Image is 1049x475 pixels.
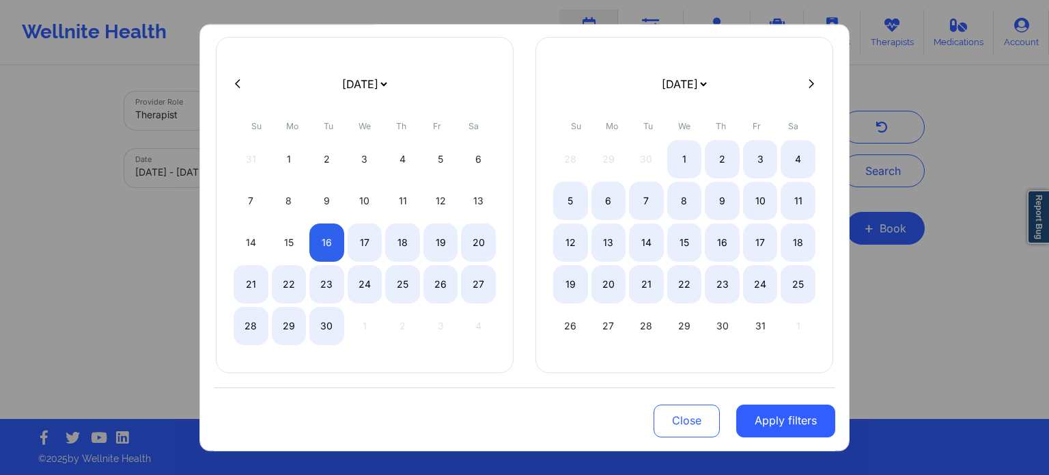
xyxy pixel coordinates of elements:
[705,265,740,303] div: Thu Oct 23 2025
[629,182,664,220] div: Tue Oct 07 2025
[667,307,702,345] div: Wed Oct 29 2025
[743,307,778,345] div: Fri Oct 31 2025
[272,140,307,178] div: Mon Sep 01 2025
[591,223,626,262] div: Mon Oct 13 2025
[667,140,702,178] div: Wed Oct 01 2025
[743,265,778,303] div: Fri Oct 24 2025
[433,121,441,131] abbr: Friday
[234,265,268,303] div: Sun Sep 21 2025
[743,182,778,220] div: Fri Oct 10 2025
[629,307,664,345] div: Tue Oct 28 2025
[461,265,496,303] div: Sat Sep 27 2025
[234,223,268,262] div: Sun Sep 14 2025
[743,223,778,262] div: Fri Oct 17 2025
[781,265,815,303] div: Sat Oct 25 2025
[309,223,344,262] div: Tue Sep 16 2025
[324,121,333,131] abbr: Tuesday
[736,404,835,437] button: Apply filters
[553,307,588,345] div: Sun Oct 26 2025
[606,121,618,131] abbr: Monday
[234,182,268,220] div: Sun Sep 07 2025
[716,121,726,131] abbr: Thursday
[553,265,588,303] div: Sun Oct 19 2025
[461,140,496,178] div: Sat Sep 06 2025
[591,265,626,303] div: Mon Oct 20 2025
[272,265,307,303] div: Mon Sep 22 2025
[272,307,307,345] div: Mon Sep 29 2025
[781,223,815,262] div: Sat Oct 18 2025
[286,121,298,131] abbr: Monday
[654,404,720,437] button: Close
[705,182,740,220] div: Thu Oct 09 2025
[678,121,690,131] abbr: Wednesday
[423,182,458,220] div: Fri Sep 12 2025
[423,223,458,262] div: Fri Sep 19 2025
[788,121,798,131] abbr: Saturday
[309,265,344,303] div: Tue Sep 23 2025
[348,223,382,262] div: Wed Sep 17 2025
[571,121,581,131] abbr: Sunday
[705,223,740,262] div: Thu Oct 16 2025
[591,182,626,220] div: Mon Oct 06 2025
[629,265,664,303] div: Tue Oct 21 2025
[396,121,406,131] abbr: Thursday
[705,140,740,178] div: Thu Oct 02 2025
[423,265,458,303] div: Fri Sep 26 2025
[385,223,420,262] div: Thu Sep 18 2025
[272,182,307,220] div: Mon Sep 08 2025
[251,121,262,131] abbr: Sunday
[234,307,268,345] div: Sun Sep 28 2025
[553,223,588,262] div: Sun Oct 12 2025
[781,182,815,220] div: Sat Oct 11 2025
[385,265,420,303] div: Thu Sep 25 2025
[348,265,382,303] div: Wed Sep 24 2025
[385,182,420,220] div: Thu Sep 11 2025
[667,182,702,220] div: Wed Oct 08 2025
[348,182,382,220] div: Wed Sep 10 2025
[667,223,702,262] div: Wed Oct 15 2025
[348,140,382,178] div: Wed Sep 03 2025
[309,182,344,220] div: Tue Sep 09 2025
[468,121,479,131] abbr: Saturday
[753,121,761,131] abbr: Friday
[705,307,740,345] div: Thu Oct 30 2025
[591,307,626,345] div: Mon Oct 27 2025
[359,121,371,131] abbr: Wednesday
[309,307,344,345] div: Tue Sep 30 2025
[781,140,815,178] div: Sat Oct 04 2025
[667,265,702,303] div: Wed Oct 22 2025
[461,182,496,220] div: Sat Sep 13 2025
[629,223,664,262] div: Tue Oct 14 2025
[309,140,344,178] div: Tue Sep 02 2025
[643,121,653,131] abbr: Tuesday
[553,182,588,220] div: Sun Oct 05 2025
[272,223,307,262] div: Mon Sep 15 2025
[385,140,420,178] div: Thu Sep 04 2025
[743,140,778,178] div: Fri Oct 03 2025
[423,140,458,178] div: Fri Sep 05 2025
[461,223,496,262] div: Sat Sep 20 2025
